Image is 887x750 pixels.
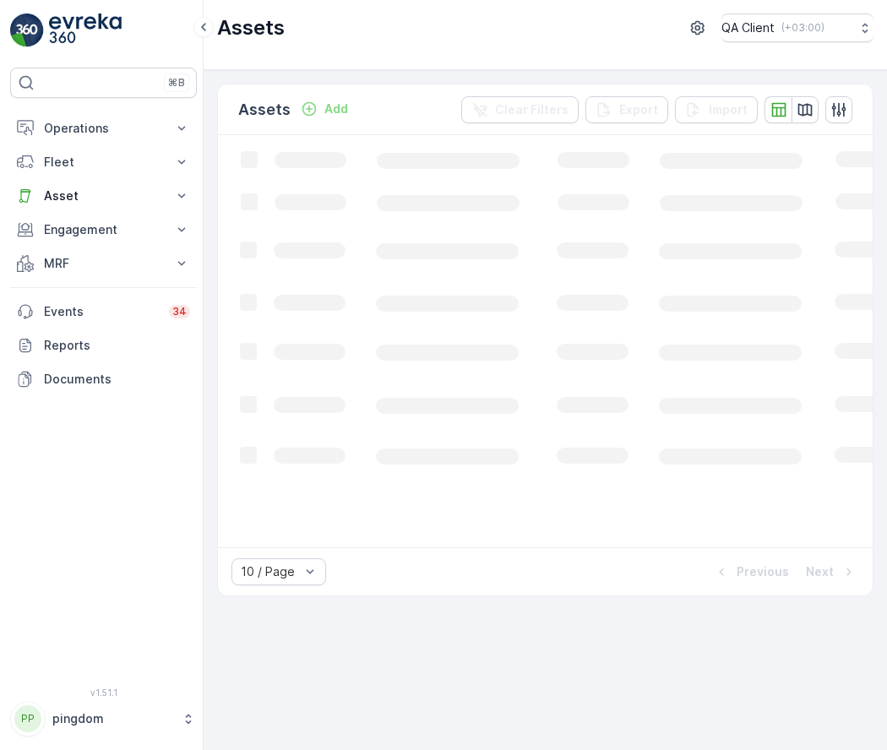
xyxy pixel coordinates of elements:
[172,305,187,318] p: 34
[44,187,163,204] p: Asset
[495,101,569,118] p: Clear Filters
[711,562,791,582] button: Previous
[14,705,41,732] div: PP
[44,120,163,137] p: Operations
[217,14,285,41] p: Assets
[10,701,197,736] button: PPpingdom
[44,154,163,171] p: Fleet
[238,98,291,122] p: Assets
[10,247,197,280] button: MRF
[461,96,579,123] button: Clear Filters
[10,329,197,362] a: Reports
[10,295,197,329] a: Events34
[52,710,173,727] p: pingdom
[324,101,348,117] p: Add
[10,687,197,698] span: v 1.51.1
[806,563,834,580] p: Next
[44,371,190,388] p: Documents
[10,179,197,213] button: Asset
[804,562,859,582] button: Next
[619,101,658,118] p: Export
[709,101,748,118] p: Import
[10,145,197,179] button: Fleet
[781,21,824,35] p: ( +03:00 )
[675,96,758,123] button: Import
[44,255,163,272] p: MRF
[585,96,668,123] button: Export
[721,19,775,36] p: QA Client
[737,563,789,580] p: Previous
[10,111,197,145] button: Operations
[10,362,197,396] a: Documents
[294,99,355,119] button: Add
[44,337,190,354] p: Reports
[10,213,197,247] button: Engagement
[168,76,185,90] p: ⌘B
[44,221,163,238] p: Engagement
[44,303,159,320] p: Events
[49,14,122,47] img: logo_light-DOdMpM7g.png
[721,14,873,42] button: QA Client(+03:00)
[10,14,44,47] img: logo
